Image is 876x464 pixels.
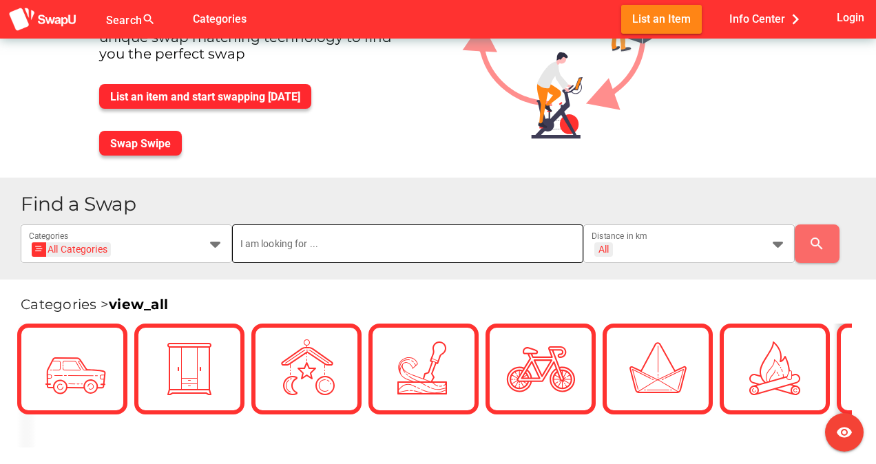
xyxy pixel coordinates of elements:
[8,7,77,32] img: aSD8y5uGLpzPJLYTcYcjNu3laj1c05W5KWf0Ds+Za8uybjssssuu+yyyy677LKX2n+PWMSDJ9a87AAAAABJRU5ErkJggg==
[172,11,189,28] i: false
[182,12,258,25] a: Categories
[837,8,864,27] span: Login
[240,224,576,263] input: I am looking for ...
[621,5,702,33] button: List an Item
[182,5,258,33] button: Categories
[88,12,430,73] div: Australia's best online swap meet. We use unique swap matching technology to find you the perfect...
[99,84,311,109] button: List an item and start swapping [DATE]
[110,90,300,103] span: List an item and start swapping [DATE]
[110,137,171,150] span: Swap Swipe
[718,5,817,33] button: Info Center
[729,8,806,30] span: Info Center
[99,131,182,156] button: Swap Swipe
[36,242,107,257] div: All Categories
[598,243,609,255] div: All
[632,10,691,28] span: List an Item
[21,194,865,214] h1: Find a Swap
[809,235,825,252] i: search
[21,296,168,313] span: Categories >
[785,9,806,30] i: chevron_right
[834,5,868,30] button: Login
[193,8,247,30] span: Categories
[836,424,853,441] i: visibility
[109,296,168,313] a: view_all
